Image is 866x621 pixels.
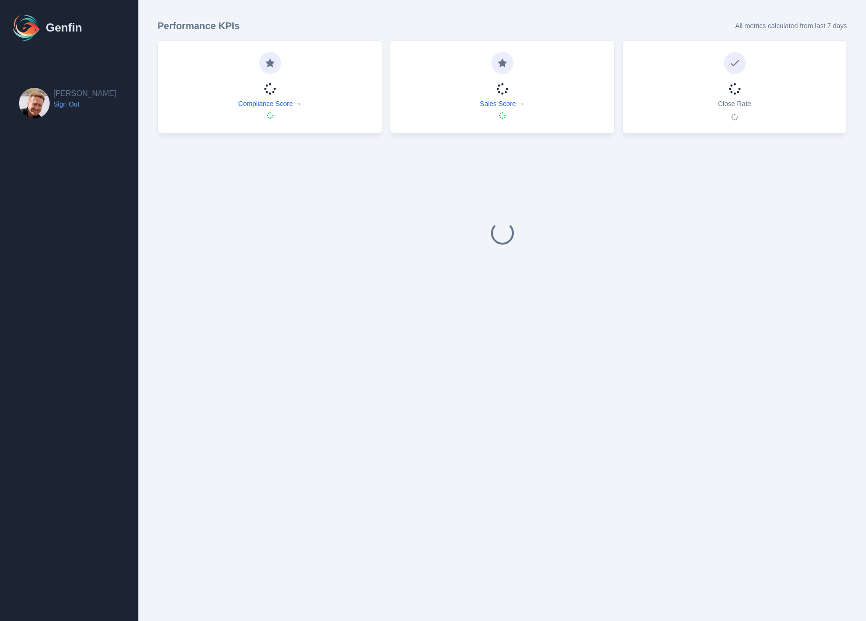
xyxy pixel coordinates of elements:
h1: Genfin [46,20,82,35]
a: Sales Score → [480,99,524,108]
p: All metrics calculated from last 7 days [735,21,847,31]
h3: Performance KPIs [157,19,240,32]
a: Sign Out [53,99,116,109]
h2: [PERSON_NAME] [53,88,116,99]
a: Compliance Score → [238,99,301,108]
img: Logo [11,12,42,43]
img: Brian Dunagan [19,88,50,118]
p: Close Rate [718,99,751,108]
